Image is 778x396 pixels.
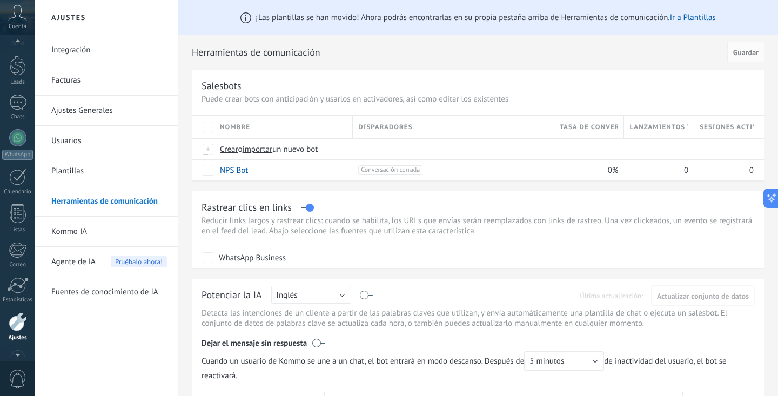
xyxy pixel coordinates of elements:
[2,150,33,160] div: WhatsApp
[358,165,422,175] span: Conversación cerrada
[219,253,286,264] div: WhatsApp Business
[51,277,167,307] a: Fuentes de conocimiento de IA
[220,144,238,155] span: Crear
[560,122,619,132] span: Tasa de conversión
[51,156,167,186] a: Plantillas
[35,277,178,307] li: Fuentes de conocimiento de IA
[2,189,33,196] div: Calendario
[35,156,178,186] li: Plantillas
[51,247,167,277] a: Agente de IAPruébalo ahora!
[684,165,688,176] span: 0
[51,96,167,126] a: Ajustes Generales
[202,201,292,213] div: Rastrear clics en links
[51,247,96,277] span: Agente de IA
[2,297,33,304] div: Estadísticas
[2,79,33,86] div: Leads
[202,331,755,351] div: Dejar el mensaje sin respuesta
[727,42,764,62] button: Guardar
[35,35,178,65] li: Integración
[220,165,248,176] a: NPS Bot
[243,144,273,155] span: importar
[624,160,689,180] div: 0
[272,144,318,155] span: un nuevo bot
[51,35,167,65] a: Integración
[256,12,715,23] span: ¡Las plantillas se han movido! Ahora podrás encontrarlas en su propia pestaña arriba de Herramien...
[554,160,619,180] div: 0%
[629,122,688,132] span: Lanzamientos totales
[277,290,298,300] span: Inglés
[2,261,33,269] div: Correo
[35,247,178,277] li: Agente de IA
[608,165,619,176] span: 0%
[9,23,26,30] span: Cuenta
[700,122,754,132] span: Sesiones activas
[220,122,250,132] span: Nombre
[2,226,33,233] div: Listas
[202,351,755,381] span: de inactividad del usuario, el bot se reactivará.
[111,256,167,267] span: Pruébalo ahora!
[192,42,723,63] h2: Herramientas de comunicación
[202,351,604,371] span: Cuando un usuario de Kommo se une a un chat, el bot entrará en modo descanso. Después de
[2,334,33,341] div: Ajustes
[524,351,604,371] button: 5 minutos
[35,96,178,126] li: Ajustes Generales
[2,113,33,120] div: Chats
[35,126,178,156] li: Usuarios
[749,165,754,176] span: 0
[358,122,412,132] span: Disparadores
[35,65,178,96] li: Facturas
[202,288,262,303] div: Potenciar la IA
[202,94,755,104] p: Puede crear bots con anticipación y usarlos en activadores, así como editar los existentes
[529,356,564,366] span: 5 minutos
[51,186,167,217] a: Herramientas de comunicación
[35,186,178,217] li: Herramientas de comunicación
[202,79,242,92] div: Salesbots
[238,144,243,155] span: o
[51,65,167,96] a: Facturas
[51,126,167,156] a: Usuarios
[51,217,167,247] a: Kommo IA
[35,217,178,247] li: Kommo IA
[202,216,755,236] p: Reducir links largos y rastrear clics: cuando se habilita, los URLs que envías serán reemplazados...
[733,49,759,56] span: Guardar
[202,308,755,328] p: Detecta las intenciones de un cliente a partir de las palabras claves que utilizan, y envía autom...
[271,286,351,304] button: Inglés
[670,12,716,23] a: Ir a Plantillas
[694,160,754,180] div: 0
